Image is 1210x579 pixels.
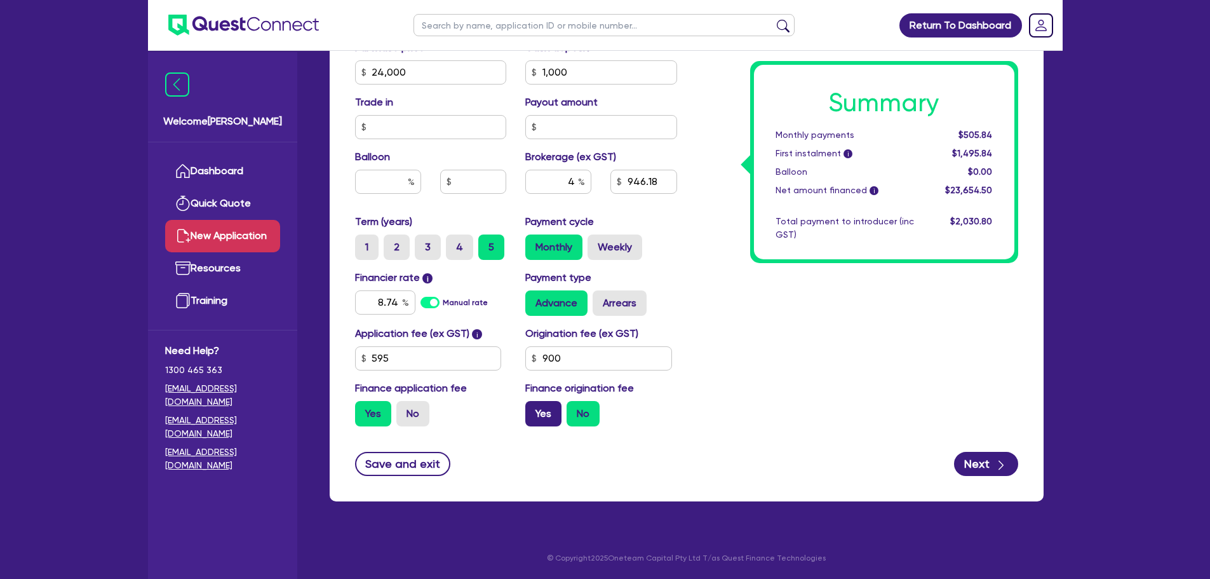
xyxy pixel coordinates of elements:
[165,446,280,472] a: [EMAIL_ADDRESS][DOMAIN_NAME]
[844,150,852,159] span: i
[165,72,189,97] img: icon-menu-close
[766,165,924,179] div: Balloon
[776,88,993,118] h1: Summary
[766,184,924,197] div: Net amount financed
[766,215,924,242] div: Total payment to introducer (inc GST)
[163,114,282,129] span: Welcome [PERSON_NAME]
[443,297,488,308] label: Manual rate
[355,235,379,260] label: 1
[950,216,992,226] span: $2,030.80
[165,343,280,358] span: Need Help?
[446,235,473,260] label: 4
[165,364,280,377] span: 1300 465 363
[355,452,451,476] button: Save and exit
[525,149,616,165] label: Brokerage (ex GST)
[766,147,924,160] div: First instalment
[567,401,600,426] label: No
[525,401,561,426] label: Yes
[1025,9,1058,42] a: Dropdown toggle
[355,95,393,110] label: Trade in
[525,235,582,260] label: Monthly
[525,381,634,396] label: Finance origination fee
[165,187,280,220] a: Quick Quote
[165,414,280,440] a: [EMAIL_ADDRESS][DOMAIN_NAME]
[945,185,992,195] span: $23,654.50
[175,228,191,243] img: new-application
[175,196,191,211] img: quick-quote
[165,252,280,285] a: Resources
[593,290,647,316] label: Arrears
[422,273,433,283] span: i
[355,401,391,426] label: Yes
[478,235,504,260] label: 5
[355,270,433,285] label: Financier rate
[958,130,992,140] span: $505.84
[165,155,280,187] a: Dashboard
[321,552,1052,564] p: © Copyright 2025 Oneteam Capital Pty Ltd T/as Quest Finance Technologies
[525,326,638,341] label: Origination fee (ex GST)
[870,187,878,196] span: i
[175,293,191,308] img: training
[355,214,412,229] label: Term (years)
[165,220,280,252] a: New Application
[968,167,992,177] span: $0.00
[954,452,1018,476] button: Next
[766,128,924,142] div: Monthly payments
[384,235,410,260] label: 2
[165,382,280,409] a: [EMAIL_ADDRESS][DOMAIN_NAME]
[355,326,469,341] label: Application fee (ex GST)
[525,270,591,285] label: Payment type
[175,261,191,276] img: resources
[899,13,1022,37] a: Return To Dashboard
[415,235,441,260] label: 3
[355,381,467,396] label: Finance application fee
[525,95,598,110] label: Payout amount
[588,235,642,260] label: Weekly
[525,290,588,316] label: Advance
[413,14,795,36] input: Search by name, application ID or mobile number...
[165,285,280,317] a: Training
[168,15,319,36] img: quest-connect-logo-blue
[396,401,429,426] label: No
[525,214,594,229] label: Payment cycle
[952,148,992,158] span: $1,495.84
[472,329,482,339] span: i
[355,149,390,165] label: Balloon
